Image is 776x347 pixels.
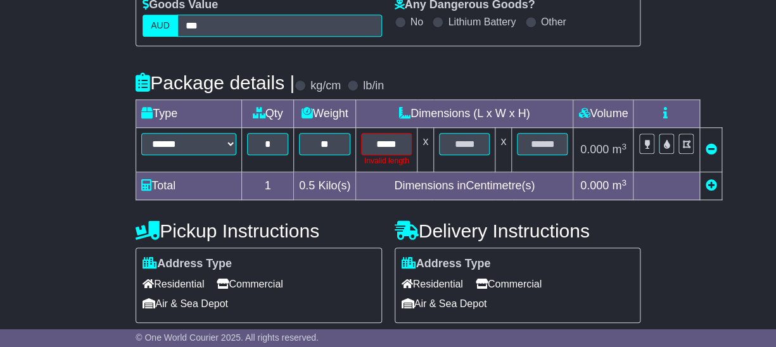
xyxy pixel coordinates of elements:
[402,274,463,294] span: Residential
[580,179,609,192] span: 0.000
[705,143,716,156] a: Remove this item
[395,220,640,241] h4: Delivery Instructions
[621,142,627,151] sup: 3
[402,294,487,313] span: Air & Sea Depot
[476,274,542,294] span: Commercial
[361,155,412,167] div: Invalid length
[612,179,627,192] span: m
[136,220,381,241] h4: Pickup Instructions
[217,274,283,294] span: Commercial
[242,100,294,128] td: Qty
[136,72,295,93] h4: Package details |
[242,172,294,200] td: 1
[136,172,242,200] td: Total
[573,100,633,128] td: Volume
[294,100,356,128] td: Weight
[356,100,573,128] td: Dimensions (L x W x H)
[356,172,573,200] td: Dimensions in Centimetre(s)
[136,332,319,343] span: © One World Courier 2025. All rights reserved.
[621,178,627,187] sup: 3
[448,16,516,28] label: Lithium Battery
[402,257,491,271] label: Address Type
[363,79,384,93] label: lb/in
[410,16,423,28] label: No
[541,16,566,28] label: Other
[143,294,228,313] span: Air & Sea Depot
[705,179,716,192] a: Add new item
[612,143,627,156] span: m
[143,15,178,37] label: AUD
[294,172,356,200] td: Kilo(s)
[136,100,242,128] td: Type
[310,79,341,93] label: kg/cm
[495,128,512,172] td: x
[417,128,434,172] td: x
[143,274,204,294] span: Residential
[299,179,315,192] span: 0.5
[580,143,609,156] span: 0.000
[143,257,232,271] label: Address Type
